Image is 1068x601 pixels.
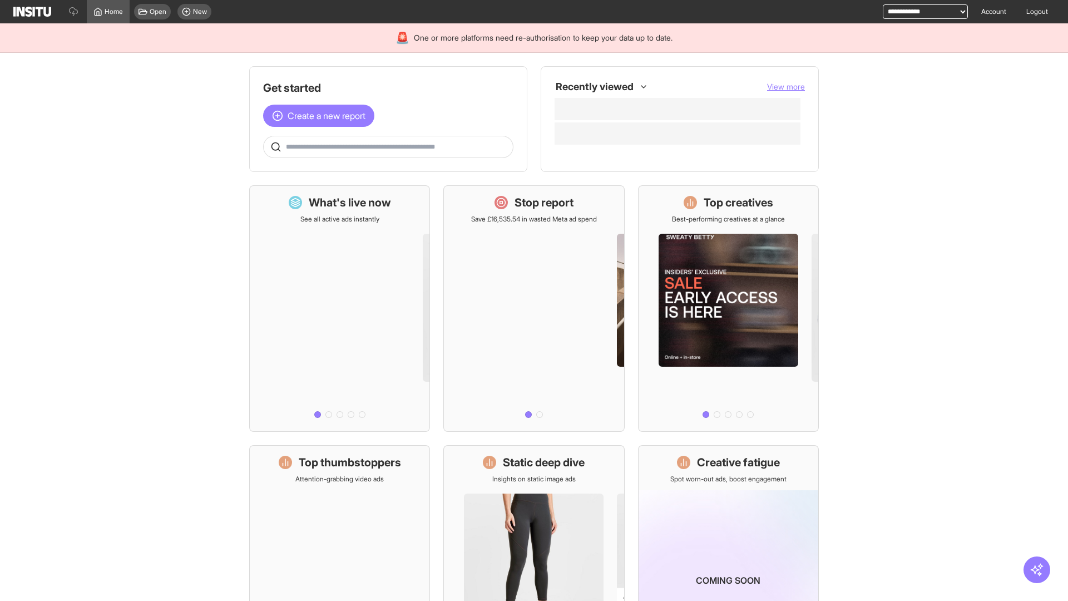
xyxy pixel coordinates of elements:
[672,215,785,224] p: Best-performing creatives at a glance
[704,195,773,210] h1: Top creatives
[263,80,513,96] h1: Get started
[288,109,365,122] span: Create a new report
[767,82,805,91] span: View more
[263,105,374,127] button: Create a new report
[414,32,673,43] span: One or more platforms need re-authorisation to keep your data up to date.
[395,30,409,46] div: 🚨
[249,185,430,432] a: What's live nowSee all active ads instantly
[150,7,166,16] span: Open
[638,185,819,432] a: Top creativesBest-performing creatives at a glance
[503,455,585,470] h1: Static deep dive
[471,215,597,224] p: Save £16,535.54 in wasted Meta ad spend
[193,7,207,16] span: New
[295,475,384,484] p: Attention-grabbing video ads
[300,215,379,224] p: See all active ads instantly
[492,475,576,484] p: Insights on static image ads
[309,195,391,210] h1: What's live now
[105,7,123,16] span: Home
[13,7,51,17] img: Logo
[299,455,401,470] h1: Top thumbstoppers
[515,195,573,210] h1: Stop report
[767,81,805,92] button: View more
[443,185,624,432] a: Stop reportSave £16,535.54 in wasted Meta ad spend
